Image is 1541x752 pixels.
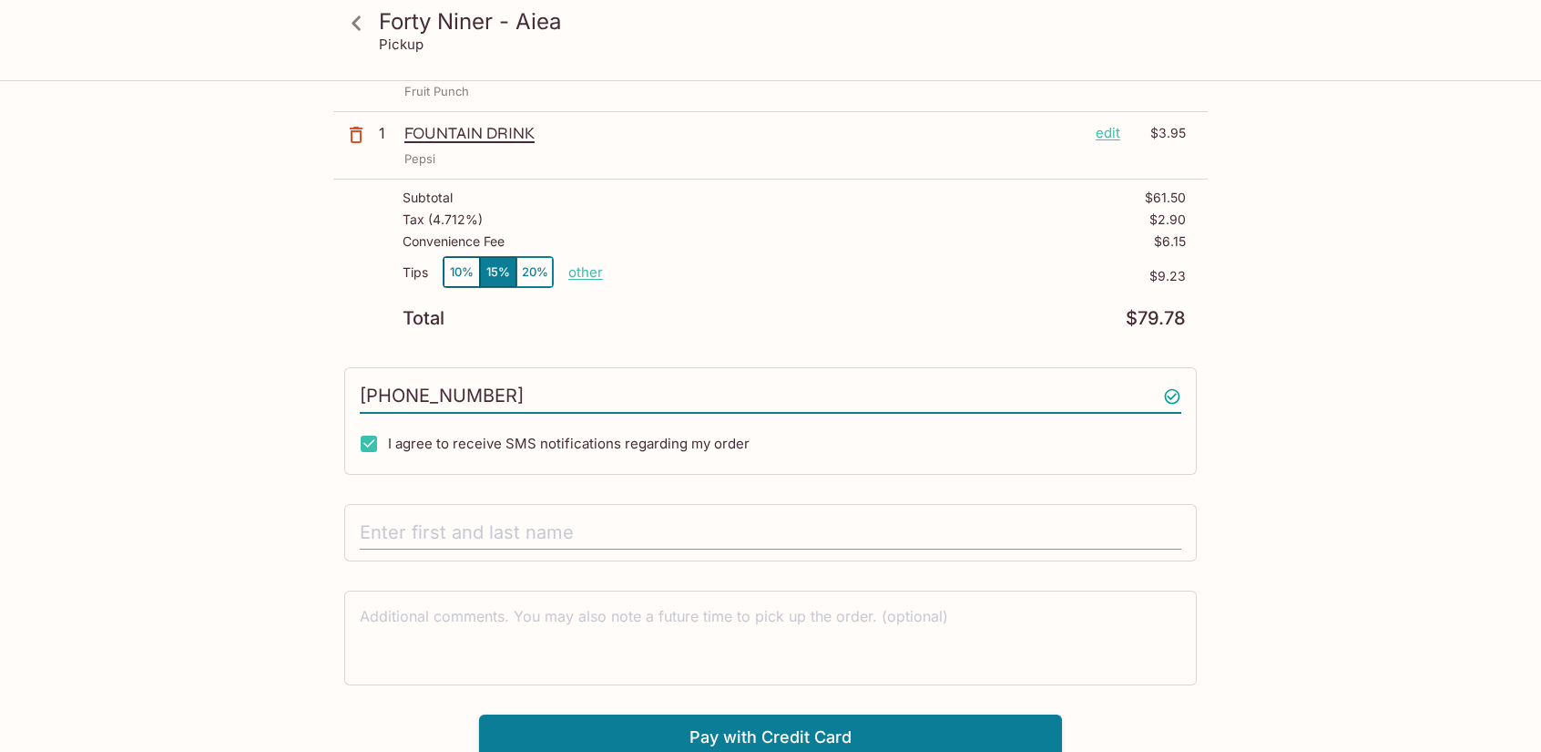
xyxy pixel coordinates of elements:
[403,265,428,280] p: Tips
[1096,123,1120,143] p: edit
[1149,212,1186,227] p: $2.90
[403,234,505,249] p: Convenience Fee
[404,83,469,100] p: Fruit Punch
[480,257,516,287] button: 15%
[516,257,553,287] button: 20%
[379,7,1193,36] h3: Forty Niner - Aiea
[403,191,453,205] p: Subtotal
[360,379,1181,414] input: Enter phone number
[388,435,750,452] span: I agree to receive SMS notifications regarding my order
[403,212,483,227] p: Tax ( 4.712% )
[1154,234,1186,249] p: $6.15
[404,150,435,168] p: Pepsi
[603,269,1186,283] p: $9.23
[379,36,424,53] p: Pickup
[1145,191,1186,205] p: $61.50
[1126,310,1186,327] p: $79.78
[444,257,480,287] button: 10%
[568,263,603,281] button: other
[379,123,397,143] p: 1
[1131,123,1186,143] p: $3.95
[360,516,1181,551] input: Enter first and last name
[404,123,1081,143] p: FOUNTAIN DRINK
[403,310,444,327] p: Total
